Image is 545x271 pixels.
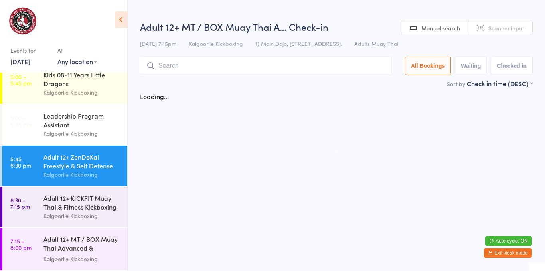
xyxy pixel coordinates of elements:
button: Checked in [491,57,533,75]
label: Sort by [447,80,465,88]
div: Kalgoorlie Kickboxing [43,211,120,220]
div: Kalgoorlie Kickboxing [43,254,120,263]
button: Exit kiosk mode [484,248,532,258]
span: [DATE] 7:15pm [140,40,176,47]
a: 5:00 -5:45 pmKids 08-11 Years Little DragonsKalgoorlie Kickboxing [2,63,127,104]
time: 5:00 - 5:45 pm [10,73,32,86]
span: 1) Main Dojo, [STREET_ADDRESS]. [255,40,342,47]
div: Leadership Program Assistant [43,111,120,129]
img: Kalgoorlie Kickboxing [8,6,38,36]
a: 7:15 -8:00 pmAdult 12+ MT / BOX Muay Thai Advanced & SPARRINGKalgoorlie Kickboxing [2,228,127,270]
div: Kids 08-11 Years Little Dragons [43,70,120,88]
div: Kalgoorlie Kickboxing [43,88,120,97]
button: Auto-cycle: ON [485,236,532,246]
a: 5:00 -5:45 pmLeadership Program AssistantKalgoorlie Kickboxing [2,105,127,145]
a: 5:45 -6:30 pmAdult 12+ ZenDoKai Freestyle & Self DefenseKalgoorlie Kickboxing [2,146,127,186]
div: Kalgoorlie Kickboxing [43,170,120,179]
h2: Adult 12+ MT / BOX Muay Thai A… Check-in [140,20,533,33]
div: Any location [57,57,97,66]
div: Adult 12+ MT / BOX Muay Thai Advanced & SPARRING [43,235,120,254]
span: Kalgoorlie Kickboxing [189,40,243,47]
time: 5:00 - 5:45 pm [10,115,32,127]
a: 6:30 -7:15 pmAdult 12+ KICKFIT Muay Thai & Fitness KickboxingKalgoorlie Kickboxing [2,187,127,227]
div: Loading... [140,92,169,101]
div: Adult 12+ ZenDoKai Freestyle & Self Defense [43,152,120,170]
span: Adults Muay Thai [354,40,398,47]
input: Search [140,57,392,75]
time: 5:45 - 6:30 pm [10,156,31,168]
button: Waiting [455,57,487,75]
div: Kalgoorlie Kickboxing [43,129,120,138]
div: Events for [10,44,49,57]
span: Scanner input [488,24,524,32]
div: Adult 12+ KICKFIT Muay Thai & Fitness Kickboxing [43,194,120,211]
time: 7:15 - 8:00 pm [10,238,32,251]
time: 6:30 - 7:15 pm [10,197,30,210]
span: Manual search [421,24,460,32]
button: All Bookings [405,57,451,75]
div: At [57,44,97,57]
div: Check in time (DESC) [467,79,533,88]
a: [DATE] [10,57,30,66]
